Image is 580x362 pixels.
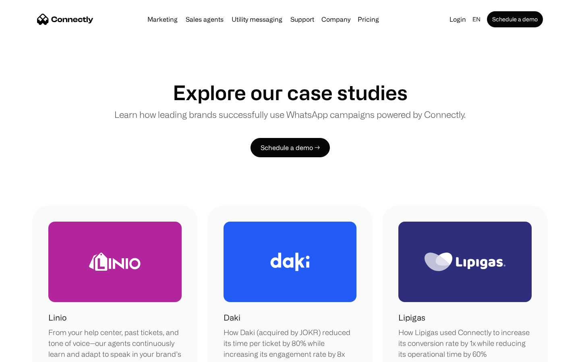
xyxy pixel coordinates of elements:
[472,14,481,25] div: en
[287,16,317,23] a: Support
[8,347,48,359] aside: Language selected: English
[354,16,382,23] a: Pricing
[251,138,330,157] a: Schedule a demo →
[114,108,466,121] p: Learn how leading brands successfully use WhatsApp campaigns powered by Connectly.
[398,327,532,360] div: How Lipigas used Connectly to increase its conversion rate by 1x while reducing its operational t...
[173,80,408,105] h1: Explore our case studies
[446,14,469,25] a: Login
[228,16,286,23] a: Utility messaging
[224,312,240,324] h1: Daki
[487,11,543,27] a: Schedule a demo
[48,312,66,324] h1: Linio
[398,312,425,324] h1: Lipigas
[270,253,310,271] img: Daki Logo
[89,253,141,271] img: Linio Logo
[16,348,48,359] ul: Language list
[321,14,350,25] div: Company
[182,16,227,23] a: Sales agents
[144,16,181,23] a: Marketing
